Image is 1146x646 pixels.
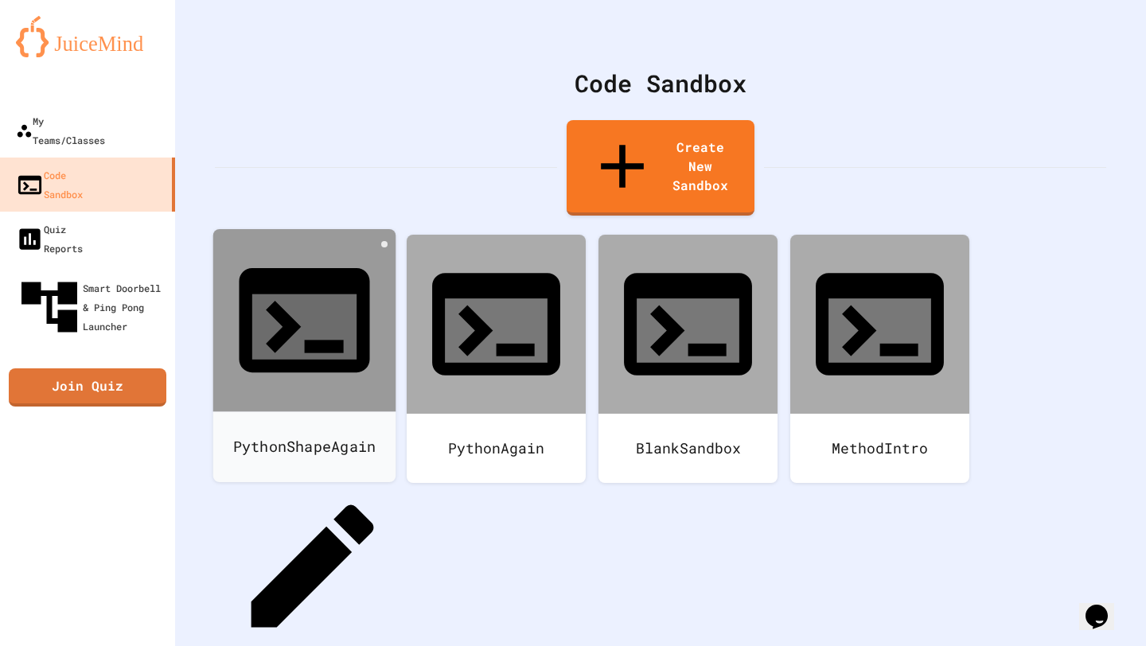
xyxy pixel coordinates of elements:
[407,414,586,483] div: PythonAgain
[598,235,778,483] a: BlankSandbox
[215,65,1106,101] div: Code Sandbox
[790,235,969,483] a: MethodIntro
[213,411,396,482] div: PythonShapeAgain
[16,165,83,204] div: Code Sandbox
[16,16,159,57] img: logo-orange.svg
[567,120,754,216] a: Create New Sandbox
[16,274,169,341] div: Smart Doorbell & Ping Pong Launcher
[407,235,586,483] a: PythonAgain
[790,414,969,483] div: MethodIntro
[598,414,778,483] div: BlankSandbox
[16,220,83,258] div: Quiz Reports
[213,229,396,482] a: PythonShapeAgain
[9,368,166,407] a: Join Quiz
[1079,582,1130,630] iframe: chat widget
[16,111,105,150] div: My Teams/Classes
